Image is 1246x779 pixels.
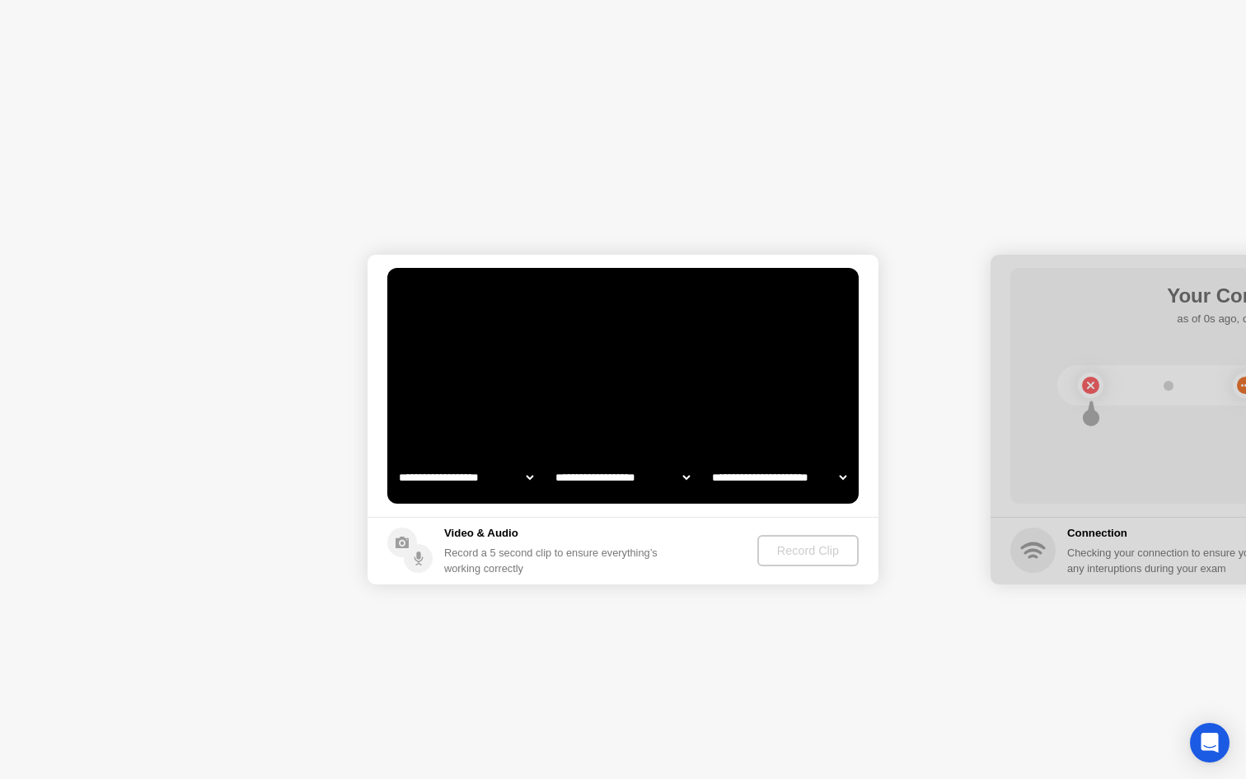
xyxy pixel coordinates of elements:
[764,544,852,557] div: Record Clip
[552,461,693,494] select: Available speakers
[757,535,859,566] button: Record Clip
[444,545,664,576] div: Record a 5 second clip to ensure everything’s working correctly
[444,525,664,542] h5: Video & Audio
[1190,723,1230,763] div: Open Intercom Messenger
[396,461,536,494] select: Available cameras
[709,461,850,494] select: Available microphones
